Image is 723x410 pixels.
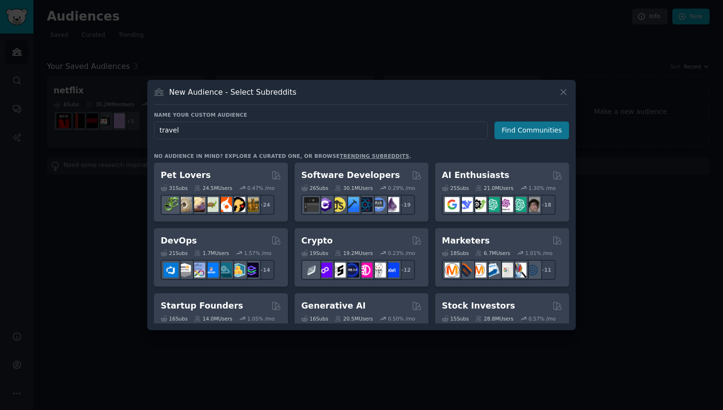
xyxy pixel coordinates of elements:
[371,263,386,277] img: CryptoNews
[344,197,359,212] img: iOSProgramming
[445,197,460,212] img: GoogleGeminiAI
[442,315,469,322] div: 15 Sub s
[194,315,232,322] div: 14.0M Users
[335,315,372,322] div: 20.5M Users
[331,263,346,277] img: ethstaker
[528,315,556,322] div: 0.57 % /mo
[512,197,526,212] img: chatgpt_prompts_
[217,263,232,277] img: platformengineering
[244,263,259,277] img: PlatformEngineers
[458,197,473,212] img: DeepSeek
[388,250,415,256] div: 0.23 % /mo
[301,185,328,191] div: 26 Sub s
[154,122,488,139] input: Pick a short name, like "Digital Marketers" or "Movie-Goers"
[318,197,332,212] img: csharp
[388,185,415,191] div: 0.29 % /mo
[204,197,219,212] img: turtle
[498,197,513,212] img: OpenAIDev
[331,197,346,212] img: learnjavascript
[512,263,526,277] img: MarketingResearch
[475,315,513,322] div: 28.8M Users
[230,197,245,212] img: PetAdvice
[154,111,569,118] h3: Name your custom audience
[304,197,319,212] img: software
[194,250,229,256] div: 1.7M Users
[204,263,219,277] img: DevOpsLinks
[247,185,274,191] div: 0.47 % /mo
[164,263,178,277] img: azuredevops
[335,185,372,191] div: 30.1M Users
[254,260,274,280] div: + 14
[494,122,569,139] button: Find Communities
[525,263,540,277] img: OnlineMarketing
[442,169,509,181] h2: AI Enthusiasts
[161,315,187,322] div: 16 Sub s
[301,300,366,312] h2: Generative AI
[442,300,515,312] h2: Stock Investors
[358,263,372,277] img: defiblockchain
[164,197,178,212] img: herpetology
[371,197,386,212] img: AskComputerScience
[384,197,399,212] img: elixir
[528,185,556,191] div: 1.30 % /mo
[471,263,486,277] img: AskMarketing
[358,197,372,212] img: reactnative
[169,87,296,97] h3: New Audience - Select Subreddits
[161,300,243,312] h2: Startup Founders
[340,153,409,159] a: trending subreddits
[301,315,328,322] div: 16 Sub s
[442,235,490,247] h2: Marketers
[525,197,540,212] img: ArtificalIntelligence
[442,250,469,256] div: 18 Sub s
[498,263,513,277] img: googleads
[485,197,500,212] img: chatgpt_promptDesign
[335,250,372,256] div: 19.2M Users
[475,185,513,191] div: 21.0M Users
[254,195,274,215] div: + 24
[154,153,411,159] div: No audience in mind? Explore a curated one, or browse .
[485,263,500,277] img: Emailmarketing
[161,235,197,247] h2: DevOps
[247,315,274,322] div: 1.05 % /mo
[536,195,556,215] div: + 18
[526,250,553,256] div: 1.01 % /mo
[304,263,319,277] img: ethfinance
[445,263,460,277] img: content_marketing
[161,185,187,191] div: 31 Sub s
[161,250,187,256] div: 21 Sub s
[301,250,328,256] div: 19 Sub s
[536,260,556,280] div: + 11
[388,315,415,322] div: 0.50 % /mo
[194,185,232,191] div: 24.5M Users
[217,197,232,212] img: cockatiel
[395,260,415,280] div: + 12
[395,195,415,215] div: + 19
[177,197,192,212] img: ballpython
[161,169,211,181] h2: Pet Lovers
[177,263,192,277] img: AWS_Certified_Experts
[190,263,205,277] img: Docker_DevOps
[301,235,333,247] h2: Crypto
[244,197,259,212] img: dogbreed
[384,263,399,277] img: defi_
[475,250,510,256] div: 6.7M Users
[458,263,473,277] img: bigseo
[230,263,245,277] img: aws_cdk
[344,263,359,277] img: web3
[190,197,205,212] img: leopardgeckos
[442,185,469,191] div: 25 Sub s
[318,263,332,277] img: 0xPolygon
[244,250,272,256] div: 1.57 % /mo
[301,169,400,181] h2: Software Developers
[471,197,486,212] img: AItoolsCatalog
